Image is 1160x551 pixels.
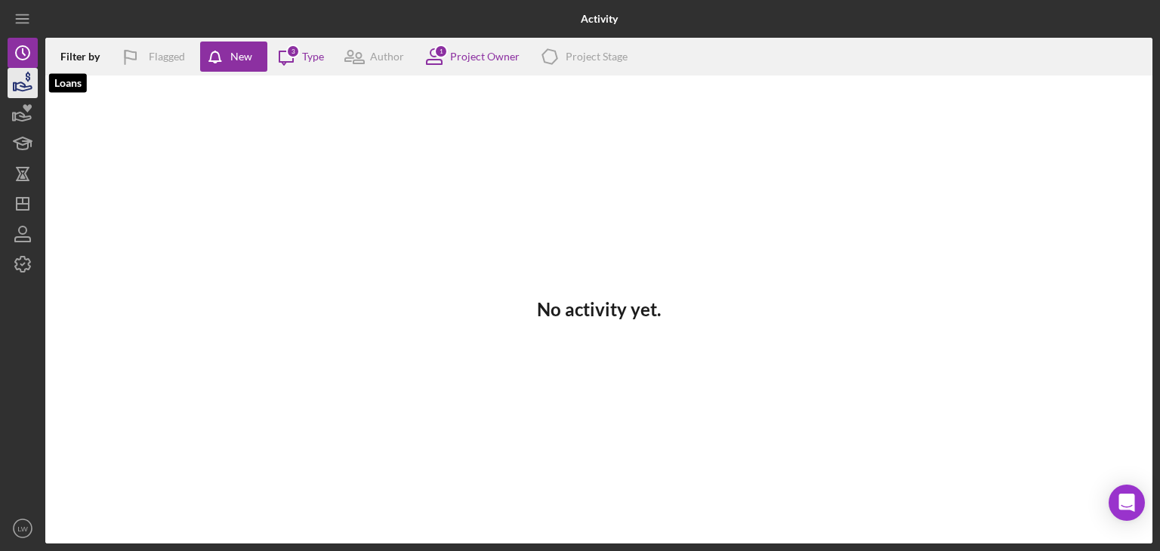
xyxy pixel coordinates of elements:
div: Open Intercom Messenger [1109,485,1145,521]
button: New [200,42,267,72]
div: Filter by [60,51,111,63]
b: Activity [581,13,618,25]
div: Project Stage [566,51,628,63]
div: Project Owner [450,51,520,63]
div: Flagged [149,42,185,72]
div: New [230,42,252,72]
button: LW [8,513,38,543]
button: Flagged [111,42,200,72]
div: 3 [286,45,300,58]
div: Author [370,51,404,63]
text: LW [17,525,29,533]
div: 1 [434,45,448,58]
h3: No activity yet. [537,299,661,320]
div: Type [302,51,324,63]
